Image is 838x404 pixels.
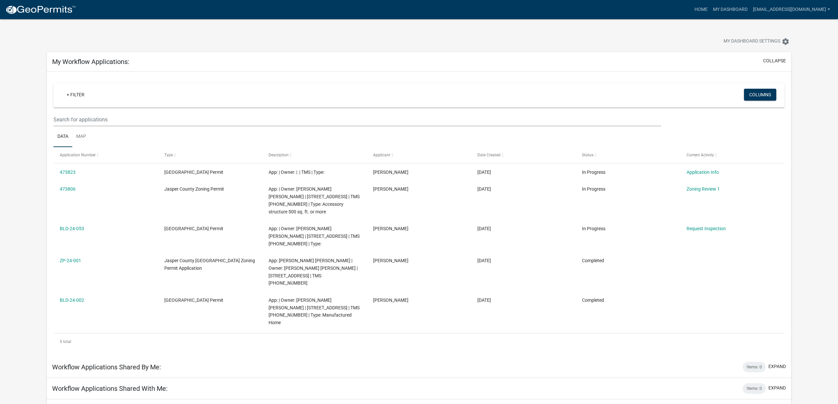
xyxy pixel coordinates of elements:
[367,147,471,163] datatable-header-cell: Applicant
[164,170,223,175] span: Jasper County Building Permit
[72,126,90,147] a: Map
[60,170,76,175] a: 473823
[743,362,766,372] div: Items: 0
[768,363,786,370] button: expand
[164,297,223,303] span: Jasper County Building Permit
[768,385,786,391] button: expand
[782,38,790,46] i: settings
[582,186,605,192] span: In Progress
[724,38,780,46] span: My Dashboard Settings
[582,258,604,263] span: Completed
[60,258,81,263] a: ZP-24-001
[687,186,720,192] a: Zoning Review 1
[582,153,594,157] span: Status
[477,258,491,263] span: 12/06/2023
[60,297,84,303] a: BLD-24-002
[477,170,491,175] span: 09/04/2025
[373,258,408,263] span: Joseph Cody Parker
[373,297,408,303] span: Joseph Cody Parker
[692,3,710,16] a: Home
[53,113,661,126] input: Search for applications
[373,170,408,175] span: Joseph Cody Parker
[477,186,491,192] span: 09/04/2025
[61,89,90,101] a: + Filter
[763,57,786,64] button: collapse
[53,333,785,350] div: 5 total
[477,226,491,231] span: 02/08/2024
[164,186,224,192] span: Jasper County Zoning Permit
[582,170,605,175] span: In Progress
[373,153,390,157] span: Applicant
[47,72,791,357] div: collapse
[262,147,367,163] datatable-header-cell: Description
[582,226,605,231] span: In Progress
[269,297,360,325] span: App: | Owner: PARKER JOSEPH CODY | 8565 PURRYSBURG RD | TMS 028-00-01-007 | Type: Manufactured Home
[158,147,263,163] datatable-header-cell: Type
[471,147,576,163] datatable-header-cell: Date Created
[60,153,96,157] span: Application Number
[53,147,158,163] datatable-header-cell: Application Number
[164,258,255,271] span: Jasper County SC Zoning Permit Application
[373,226,408,231] span: Joseph Cody Parker
[750,3,833,16] a: [EMAIL_ADDRESS][DOMAIN_NAME]
[576,147,680,163] datatable-header-cell: Status
[52,385,168,392] h5: Workflow Applications Shared With Me:
[687,170,719,175] a: Application Info
[164,226,223,231] span: Jasper County Building Permit
[743,383,766,394] div: Items: 0
[269,258,358,286] span: App: PARKER JOSEPH CODY | Owner: PARKER JOSEPH CODY | 8565 PURRYSBURG RD | TMS 028-00-01-007
[477,297,491,303] span: 09/06/2023
[477,153,500,157] span: Date Created
[269,153,289,157] span: Description
[582,297,604,303] span: Completed
[718,35,795,48] button: My Dashboard Settingssettings
[373,186,408,192] span: Joseph Cody Parker
[60,186,76,192] a: 473806
[710,3,750,16] a: My Dashboard
[680,147,785,163] datatable-header-cell: Current Activity
[164,153,173,157] span: Type
[687,153,714,157] span: Current Activity
[269,170,324,175] span: App: | Owner: | | TMS | Type:
[53,126,72,147] a: Data
[60,226,84,231] a: BLD-24-053
[52,58,129,66] h5: My Workflow Applications:
[269,226,360,246] span: App: | Owner: PARKER JOSEPH CODY | 8565 PURRYSBURG RD | TMS 028-00-01-007 | Type:
[687,226,726,231] a: Request Inspection
[269,186,360,214] span: App: | Owner: PARKER JOSEPH CODY | 8565 PURRYSBURG RD | TMS 028-00-01-007 | Type: Accessory struc...
[52,363,161,371] h5: Workflow Applications Shared By Me:
[744,89,776,101] button: Columns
